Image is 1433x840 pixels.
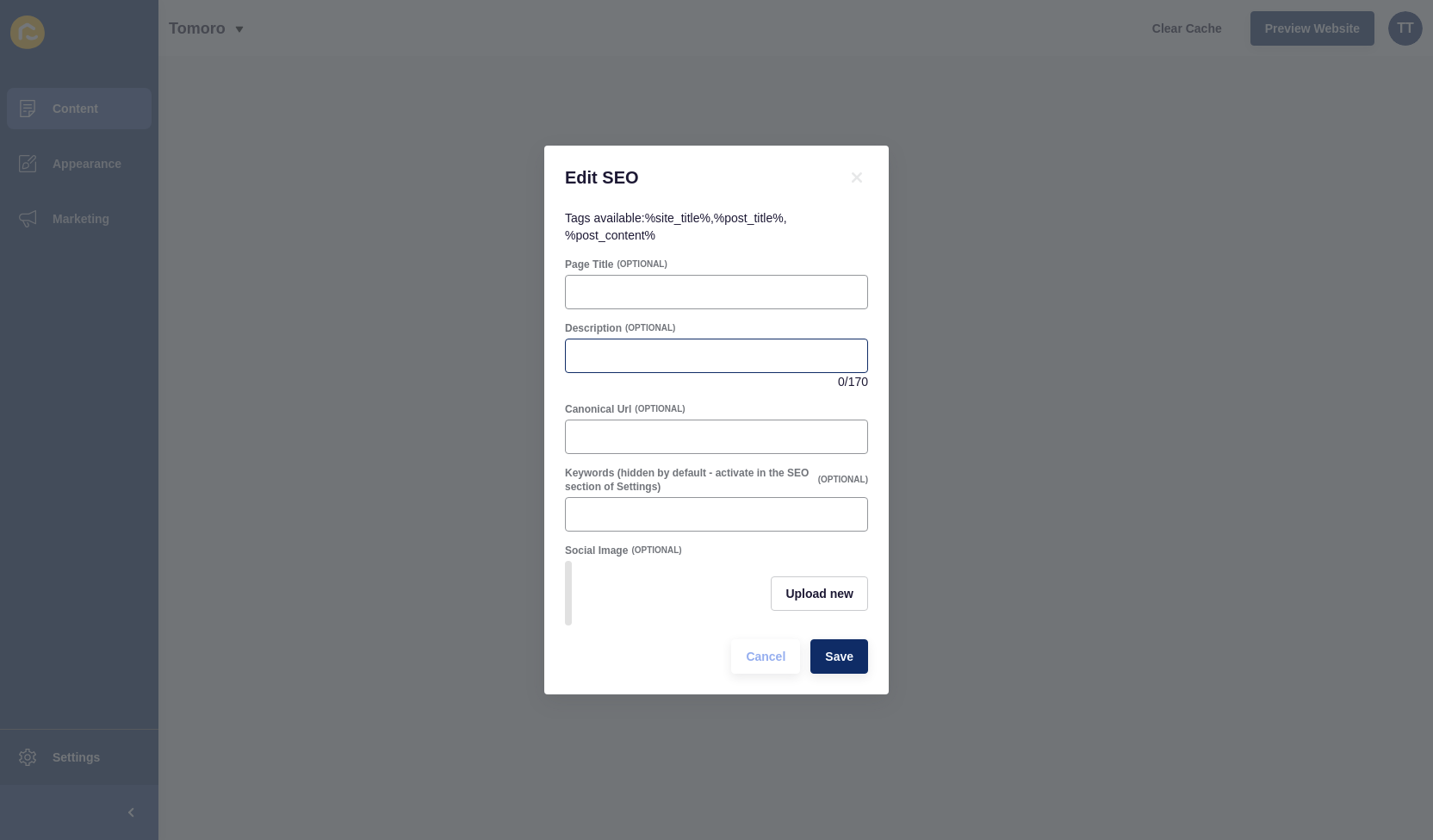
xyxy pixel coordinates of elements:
code: %post_content% [565,228,655,242]
code: %site_title% [645,211,710,225]
span: 170 [848,373,868,390]
button: Upload new [771,576,868,611]
label: Social Image [565,544,628,557]
span: Tags available: , , [565,211,787,242]
span: (OPTIONAL) [625,322,675,334]
span: Save [825,648,853,665]
span: Cancel [746,648,785,665]
span: (OPTIONAL) [617,258,667,271]
label: Description [565,321,622,335]
label: Keywords (hidden by default - activate in the SEO section of Settings) [565,466,815,494]
span: / [845,373,848,390]
span: 0 [838,373,845,390]
span: (OPTIONAL) [635,403,685,415]
button: Save [810,639,868,674]
h1: Edit SEO [565,166,825,189]
span: Upload new [785,585,853,602]
span: (OPTIONAL) [631,544,681,557]
code: %post_title% [714,211,784,225]
label: Canonical Url [565,402,631,416]
label: Page Title [565,258,613,271]
button: Cancel [731,639,800,674]
span: (OPTIONAL) [818,474,868,486]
